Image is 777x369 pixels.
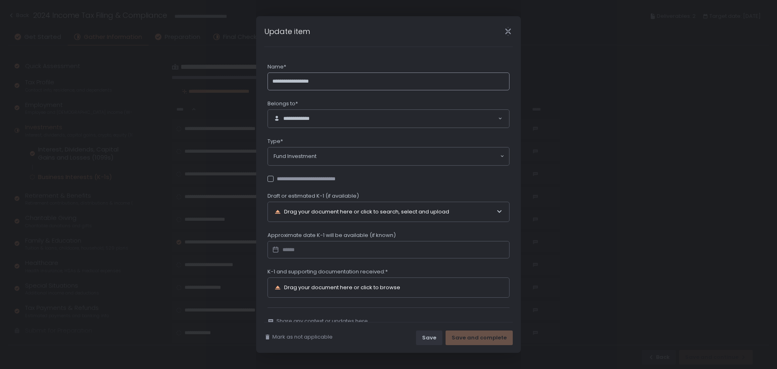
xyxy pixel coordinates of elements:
input: Datepicker input [267,241,510,259]
span: Mark as not applicable [272,333,333,341]
span: Fund Investment [274,152,316,160]
span: Draft or estimated K-1 (if available) [267,192,359,200]
span: Approximate date K-1 will be available (if known) [267,232,396,239]
span: Name* [267,63,286,70]
span: K-1 and supporting documentation received:* [267,268,388,275]
div: Save [422,334,436,341]
button: Mark as not applicable [264,333,333,341]
h1: Update item [264,26,310,37]
div: Search for option [268,110,509,128]
span: Share any context or updates here [276,318,368,325]
div: Drag your document here or click to browse [284,285,400,290]
span: Type* [267,138,283,145]
span: Belongs to* [267,100,298,107]
input: Search for option [316,152,499,160]
div: Search for option [268,147,509,165]
div: Close [495,27,521,36]
input: Search for option [315,115,498,123]
button: Save [416,331,442,345]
